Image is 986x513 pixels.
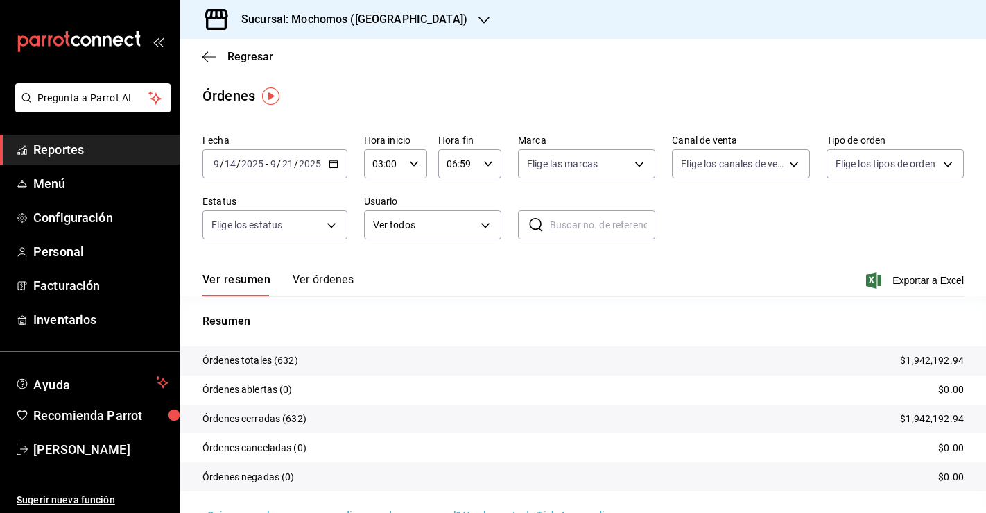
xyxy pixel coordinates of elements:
[202,273,354,296] div: navigation tabs
[869,272,964,289] button: Exportar a Excel
[202,441,306,455] p: Órdenes canceladas (0)
[227,50,273,63] span: Regresar
[241,158,264,169] input: ----
[202,273,270,296] button: Ver resumen
[33,440,168,459] span: [PERSON_NAME]
[438,135,501,145] label: Hora fin
[33,406,168,425] span: Recomienda Parrot
[270,158,277,169] input: --
[293,273,354,296] button: Ver órdenes
[681,157,784,171] span: Elige los canales de venta
[836,157,935,171] span: Elige los tipos de orden
[202,353,298,368] p: Órdenes totales (632)
[202,412,306,426] p: Órdenes cerradas (632)
[224,158,236,169] input: --
[33,310,168,329] span: Inventarios
[33,140,168,159] span: Reportes
[37,91,149,106] span: Pregunta a Parrot AI
[211,218,282,232] span: Elige los estatus
[364,135,427,145] label: Hora inicio
[10,101,171,115] a: Pregunta a Parrot AI
[373,218,476,233] span: Ver todos
[213,158,220,169] input: --
[277,158,281,169] span: /
[153,36,164,47] button: open_drawer_menu
[938,382,964,397] p: $0.00
[938,441,964,455] p: $0.00
[202,382,293,397] p: Órdenes abiertas (0)
[672,135,809,145] label: Canal de venta
[202,50,273,63] button: Regresar
[202,85,255,106] div: Órdenes
[33,276,168,295] span: Facturación
[202,470,295,485] p: Órdenes negadas (0)
[900,412,964,426] p: $1,942,192.94
[266,158,268,169] span: -
[230,11,467,28] h3: Sucursal: Mochomos ([GEOGRAPHIC_DATA])
[220,158,224,169] span: /
[900,353,964,368] p: $1,942,192.94
[236,158,241,169] span: /
[33,208,168,227] span: Configuración
[17,493,168,507] span: Sugerir nueva función
[550,211,655,239] input: Buscar no. de referencia
[202,135,347,145] label: Fecha
[827,135,964,145] label: Tipo de orden
[262,87,279,105] img: Tooltip marker
[298,158,322,169] input: ----
[282,158,294,169] input: --
[33,242,168,261] span: Personal
[294,158,298,169] span: /
[33,174,168,193] span: Menú
[15,83,171,112] button: Pregunta a Parrot AI
[33,374,150,391] span: Ayuda
[527,157,598,171] span: Elige las marcas
[518,135,655,145] label: Marca
[202,196,347,206] label: Estatus
[364,196,501,206] label: Usuario
[202,313,964,330] p: Resumen
[938,470,964,485] p: $0.00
